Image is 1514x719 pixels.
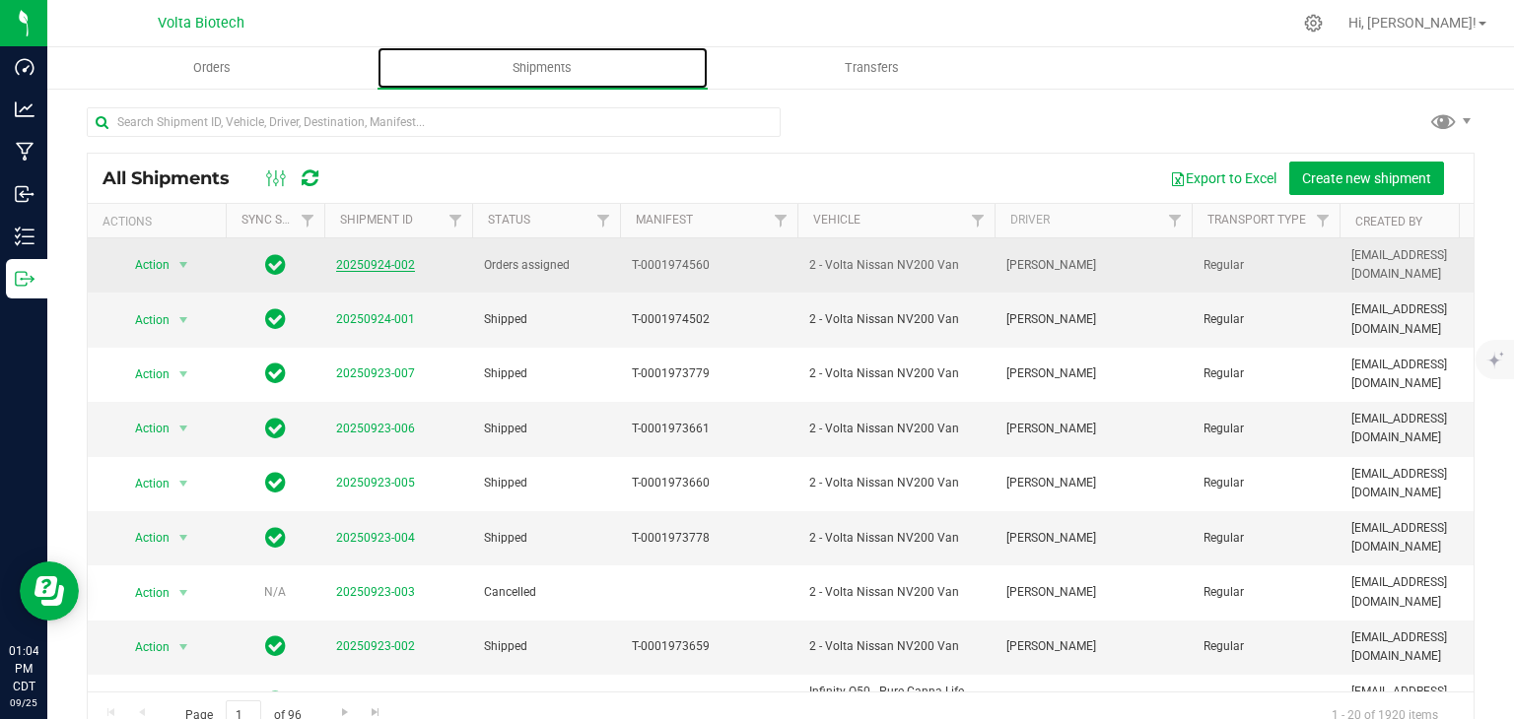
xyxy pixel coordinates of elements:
span: In Sync [265,632,286,660]
inline-svg: Inbound [15,184,34,204]
span: T-0001973660 [632,474,786,492]
span: 2 - Volta Nissan NV200 Van [809,583,983,602]
span: Create new shipment [1302,170,1431,186]
a: Status [488,213,530,227]
span: Regular [1204,529,1328,548]
a: Shipment ID [340,213,413,227]
span: T-0001974502 [632,310,786,329]
a: Created By [1355,215,1422,229]
span: Shipped [484,310,608,329]
span: [PERSON_NAME] [1006,256,1180,275]
span: Regular [1204,583,1328,602]
span: select [172,633,196,661]
span: [PERSON_NAME] [1006,310,1180,329]
inline-svg: Analytics [15,99,34,119]
a: Shipments [378,47,708,89]
span: [PERSON_NAME] [1006,637,1180,656]
span: Action [117,251,171,279]
a: 20250924-002 [336,258,415,272]
span: select [172,251,196,279]
span: In Sync [265,359,286,387]
inline-svg: Dashboard [15,57,34,77]
span: Regular [1204,637,1328,656]
span: Hi, [PERSON_NAME]! [1348,15,1477,31]
span: Action [117,306,171,334]
span: Cancelled [484,583,608,602]
span: Regular [1204,256,1328,275]
a: Transfers [708,47,1038,89]
a: Orders [47,47,378,89]
span: Action [117,360,171,388]
span: Action [117,579,171,607]
span: Regular [1204,364,1328,383]
span: All Shipments [103,167,249,189]
a: 20250923-006 [336,422,415,435]
span: 2 - Volta Nissan NV200 Van [809,310,983,329]
span: 2 - Volta Nissan NV200 Van [809,364,983,383]
span: T-0001973779 [632,364,786,383]
span: 2 - Volta Nissan NV200 Van [809,474,983,492]
span: [PERSON_NAME] [1006,529,1180,548]
input: Search Shipment ID, Vehicle, Driver, Destination, Manifest... [87,107,781,137]
inline-svg: Manufacturing [15,142,34,162]
a: Filter [292,204,324,237]
a: Filter [1159,204,1192,237]
span: 2 - Volta Nissan NV200 Van [809,637,983,656]
a: Filter [1307,204,1340,237]
span: select [172,470,196,497]
span: Orders assigned [484,256,608,275]
span: 2 - Volta Nissan NV200 Van [809,256,983,275]
a: Filter [962,204,995,237]
span: 2 - Volta Nissan NV200 Van [809,529,983,548]
span: [PERSON_NAME] [1006,474,1180,492]
span: Regular [1204,310,1328,329]
span: select [172,579,196,607]
span: T-0001973778 [632,529,786,548]
span: T-0001974560 [632,256,786,275]
span: Action [117,415,171,442]
a: Vehicle [813,213,860,227]
span: In Sync [265,305,286,333]
span: Regular [1204,474,1328,492]
span: Shipped [484,637,608,656]
a: 20250923-002 [336,639,415,653]
span: Shipments [486,59,598,77]
a: 20250923-005 [336,476,415,490]
a: Filter [440,204,472,237]
span: Shipped [484,474,608,492]
span: T-0001973661 [632,420,786,438]
span: Shipped [484,364,608,383]
span: select [172,415,196,442]
span: select [172,524,196,552]
span: Shipped [484,529,608,548]
span: select [172,687,196,715]
a: 20250923-004 [336,531,415,545]
span: In Sync [265,415,286,442]
span: Action [117,470,171,497]
span: In Sync [265,469,286,496]
span: Orders [167,59,257,77]
div: Actions [103,215,218,229]
span: select [172,306,196,334]
a: Manifest [636,213,693,227]
a: 20250923-007 [336,366,415,380]
p: 01:04 PM CDT [9,642,38,695]
a: Filter [765,204,797,237]
a: Filter [587,204,620,237]
span: T-0001973659 [632,637,786,656]
span: In Sync [265,251,286,279]
a: Transport Type [1207,213,1306,227]
span: select [172,360,196,388]
span: Action [117,687,171,715]
span: [PERSON_NAME] [1006,364,1180,383]
span: 2 - Volta Nissan NV200 Van [809,420,983,438]
span: In Sync [265,687,286,715]
button: Export to Excel [1157,162,1289,195]
span: Action [117,633,171,661]
span: N/A [264,585,286,599]
inline-svg: Inventory [15,227,34,246]
span: [PERSON_NAME] [1006,583,1180,602]
inline-svg: Outbound [15,269,34,289]
a: 20250924-001 [336,312,415,326]
span: Volta Biotech [158,15,244,32]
